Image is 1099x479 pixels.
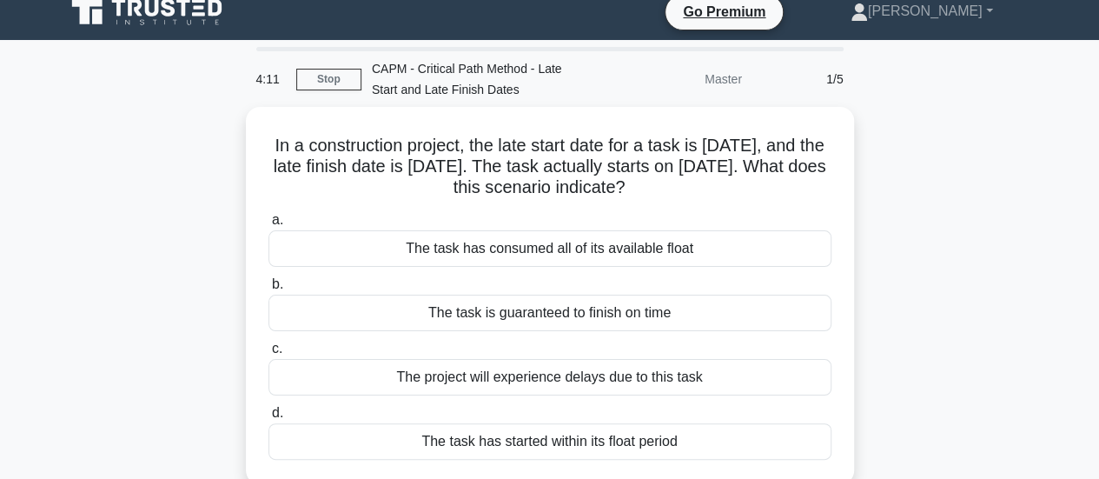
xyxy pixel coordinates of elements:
[272,341,282,356] span: c.
[296,69,361,90] a: Stop
[267,135,833,199] h5: In a construction project, the late start date for a task is [DATE], and the late finish date is ...
[361,51,600,107] div: CAPM - Critical Path Method - Late Start and Late Finish Dates
[268,230,831,267] div: The task has consumed all of its available float
[268,359,831,396] div: The project will experience delays due to this task
[272,405,283,420] span: d.
[246,62,296,96] div: 4:11
[272,276,283,291] span: b.
[752,62,854,96] div: 1/5
[268,423,831,460] div: The task has started within its float period
[672,1,776,23] a: Go Premium
[272,212,283,227] span: a.
[268,295,831,331] div: The task is guaranteed to finish on time
[600,62,752,96] div: Master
